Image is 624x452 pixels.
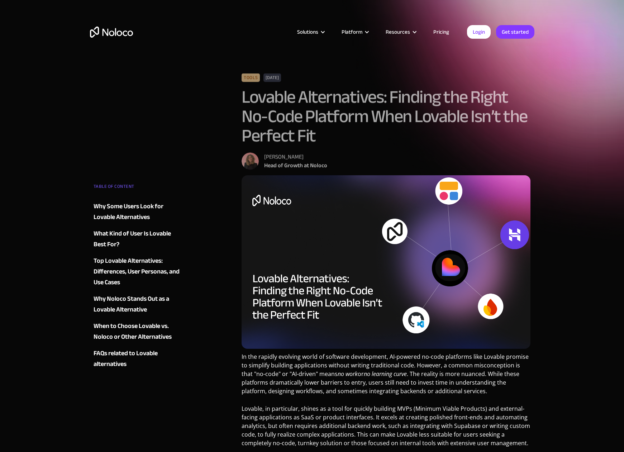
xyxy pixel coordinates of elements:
em: no learning curve [364,370,407,378]
em: no work [338,370,358,378]
div: TABLE OF CONTENT [94,181,180,195]
a: FAQs related to Lovable alternatives [94,348,180,370]
h1: Lovable Alternatives: Finding the Right No-Code Platform When Lovable Isn’t the Perfect Fit [242,87,531,146]
a: Top Lovable Alternatives: Differences, User Personas, and Use Cases‍ [94,256,180,288]
div: Platform [342,27,362,37]
div: Platform [333,27,377,37]
div: Tools [242,73,260,82]
a: home [90,27,133,38]
div: Solutions [297,27,318,37]
a: Pricing [424,27,458,37]
a: What Kind of User Is Lovable Best For? [94,228,180,250]
a: Login [467,25,491,39]
div: Solutions [288,27,333,37]
div: Head of Growth at Noloco [264,161,327,170]
div: Resources [386,27,410,37]
a: Why Noloco Stands Out as a Lovable Alternative [94,294,180,315]
div: [DATE] [263,73,281,82]
div: [PERSON_NAME] [264,153,327,161]
a: When to Choose Lovable vs. Noloco or Other Alternatives [94,321,180,342]
p: In the rapidly evolving world of software development, AI-powered no-code platforms like Lovable ... [242,352,531,401]
div: Resources [377,27,424,37]
a: Why Some Users Look for Lovable Alternatives [94,201,180,223]
a: Get started [496,25,534,39]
